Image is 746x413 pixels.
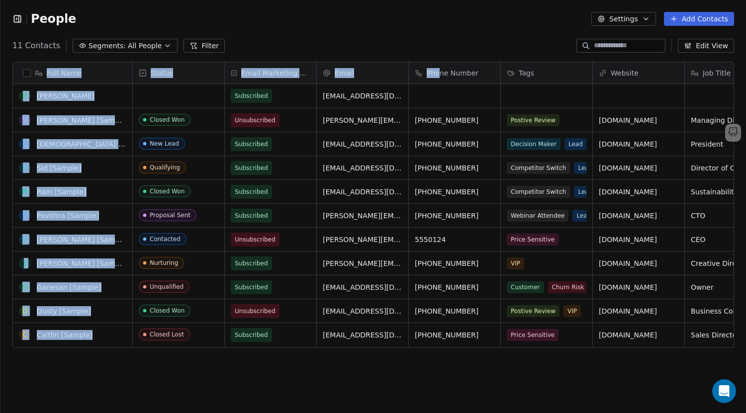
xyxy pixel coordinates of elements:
[128,41,162,51] span: All People
[150,259,178,266] div: Nurturing
[23,163,27,173] div: S
[24,258,26,268] div: J
[235,91,268,101] span: Subscribed
[564,138,587,150] span: Lead
[415,282,494,292] span: [PHONE_NUMBER]
[599,116,657,124] a: [DOMAIN_NAME]
[599,259,657,267] a: [DOMAIN_NAME]
[225,62,316,83] div: Email Marketing Consent
[37,259,128,267] a: [PERSON_NAME] [Sample]
[563,305,581,317] span: VIP
[31,11,76,26] span: People
[599,188,657,196] a: [DOMAIN_NAME]
[507,162,570,174] span: Competitor Switch
[599,212,657,220] a: [DOMAIN_NAME]
[23,91,27,101] div: P
[507,257,524,269] span: VIP
[150,307,185,314] div: Closed Won
[335,68,354,78] span: Email
[37,116,128,124] a: [PERSON_NAME] [Sample]
[37,212,99,220] a: Pavithra [Sample]
[409,62,500,83] div: Phone Number
[323,163,402,173] span: [EMAIL_ADDRESS][DOMAIN_NAME]
[37,307,91,315] a: Dusty [Sample]
[574,186,596,198] span: Lead
[150,212,190,219] div: Proposal Sent
[611,68,639,78] span: Website
[23,139,27,149] div: S
[323,187,402,197] span: [EMAIL_ADDRESS][DOMAIN_NAME]
[150,331,184,338] div: Closed Lost
[37,92,94,100] a: [PERSON_NAME]
[22,330,27,340] div: C
[599,307,657,315] a: [DOMAIN_NAME]
[323,139,402,149] span: [EMAIL_ADDRESS][DOMAIN_NAME]
[22,234,27,245] div: K
[415,306,494,316] span: [PHONE_NUMBER]
[323,91,402,101] span: [EMAIL_ADDRESS][DOMAIN_NAME]
[235,139,268,149] span: Subscribed
[415,258,494,268] span: [PHONE_NUMBER]
[415,139,494,149] span: [PHONE_NUMBER]
[415,163,494,173] span: [PHONE_NUMBER]
[572,210,595,222] span: Lead
[13,62,132,83] div: Full Name
[37,236,128,244] a: [PERSON_NAME] [Sample]
[150,116,185,123] div: Closed Won
[241,68,310,78] span: Email Marketing Consent
[323,258,402,268] span: [PERSON_NAME][EMAIL_ADDRESS][DOMAIN_NAME]
[507,329,559,341] span: Price Sensitive
[415,115,494,125] span: [PHONE_NUMBER]
[507,138,560,150] span: Decision Maker
[22,306,28,316] div: D
[23,210,27,221] div: P
[37,140,150,148] a: [DEMOGRAPHIC_DATA] [Sample]
[133,62,224,83] div: Status
[235,282,268,292] span: Subscribed
[415,211,494,221] span: [PHONE_NUMBER]
[235,235,276,245] span: Unsubscribed
[519,68,534,78] span: Tags
[599,140,657,148] a: [DOMAIN_NAME]
[507,186,570,198] span: Competitor Switch
[323,211,402,221] span: [PERSON_NAME][EMAIL_ADDRESS][DOMAIN_NAME]
[13,84,133,402] div: grid
[150,140,179,147] div: New Lead
[37,188,87,196] a: Ram [Sample]
[599,283,657,291] a: [DOMAIN_NAME]
[235,115,276,125] span: Unsubscribed
[323,235,402,245] span: [PERSON_NAME][EMAIL_ADDRESS][DOMAIN_NAME]
[507,281,544,293] span: Customer
[415,235,494,245] span: 5550124
[507,234,559,246] span: Price Sensitive
[235,258,268,268] span: Subscribed
[599,236,657,244] a: [DOMAIN_NAME]
[415,330,494,340] span: [PHONE_NUMBER]
[12,40,60,52] span: 11 Contacts
[235,330,268,340] span: Subscribed
[150,283,184,290] div: Unqualified
[323,115,402,125] span: [PERSON_NAME][EMAIL_ADDRESS][DOMAIN_NAME]
[22,282,28,292] div: G
[427,68,478,78] span: Phone Number
[712,379,736,403] div: Open Intercom Messenger
[664,12,734,26] button: Add Contacts
[599,331,657,339] a: [DOMAIN_NAME]
[47,68,82,78] span: Full Name
[235,163,268,173] span: Subscribed
[89,41,126,51] span: Segments:
[507,305,559,317] span: Postive Review
[323,330,402,340] span: [EMAIL_ADDRESS][DOMAIN_NAME]
[415,187,494,197] span: [PHONE_NUMBER]
[150,236,181,243] div: Contacted
[591,12,655,26] button: Settings
[599,164,657,172] a: [DOMAIN_NAME]
[150,188,185,195] div: Closed Won
[323,306,402,316] span: [EMAIL_ADDRESS][DOMAIN_NAME]
[593,62,684,83] div: Website
[507,114,559,126] span: Postive Review
[184,39,225,53] button: Filter
[37,331,93,339] a: Caitlin [Sample]
[235,211,268,221] span: Subscribed
[235,187,268,197] span: Subscribed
